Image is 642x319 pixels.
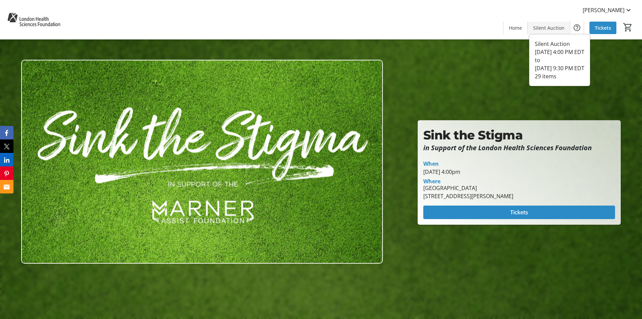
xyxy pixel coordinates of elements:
[423,206,615,219] button: Tickets
[423,128,523,142] strong: Sink the Stigma
[423,192,513,200] div: [STREET_ADDRESS][PERSON_NAME]
[535,56,584,64] div: to
[423,168,615,176] div: [DATE] 4:00pm
[423,179,440,184] div: Where
[503,22,527,34] a: Home
[423,160,439,168] div: When
[21,60,383,264] img: Campaign CTA Media Photo
[528,22,570,34] a: Silent Auction
[4,3,64,36] img: London Health Sciences Foundation's Logo
[577,5,638,16] button: [PERSON_NAME]
[423,143,592,152] em: in Support of the London Health Sciences Foundation
[535,40,584,48] div: Silent Auction
[535,64,584,72] div: [DATE] 9:30 PM EDT
[423,184,513,192] div: [GEOGRAPHIC_DATA]
[589,22,616,34] a: Tickets
[622,21,634,33] button: Cart
[583,6,624,14] span: [PERSON_NAME]
[595,24,611,31] span: Tickets
[535,72,584,80] div: 29 items
[509,24,522,31] span: Home
[533,24,564,31] span: Silent Auction
[535,48,584,56] div: [DATE] 4:00 PM EDT
[510,208,528,216] span: Tickets
[570,21,584,34] button: Help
